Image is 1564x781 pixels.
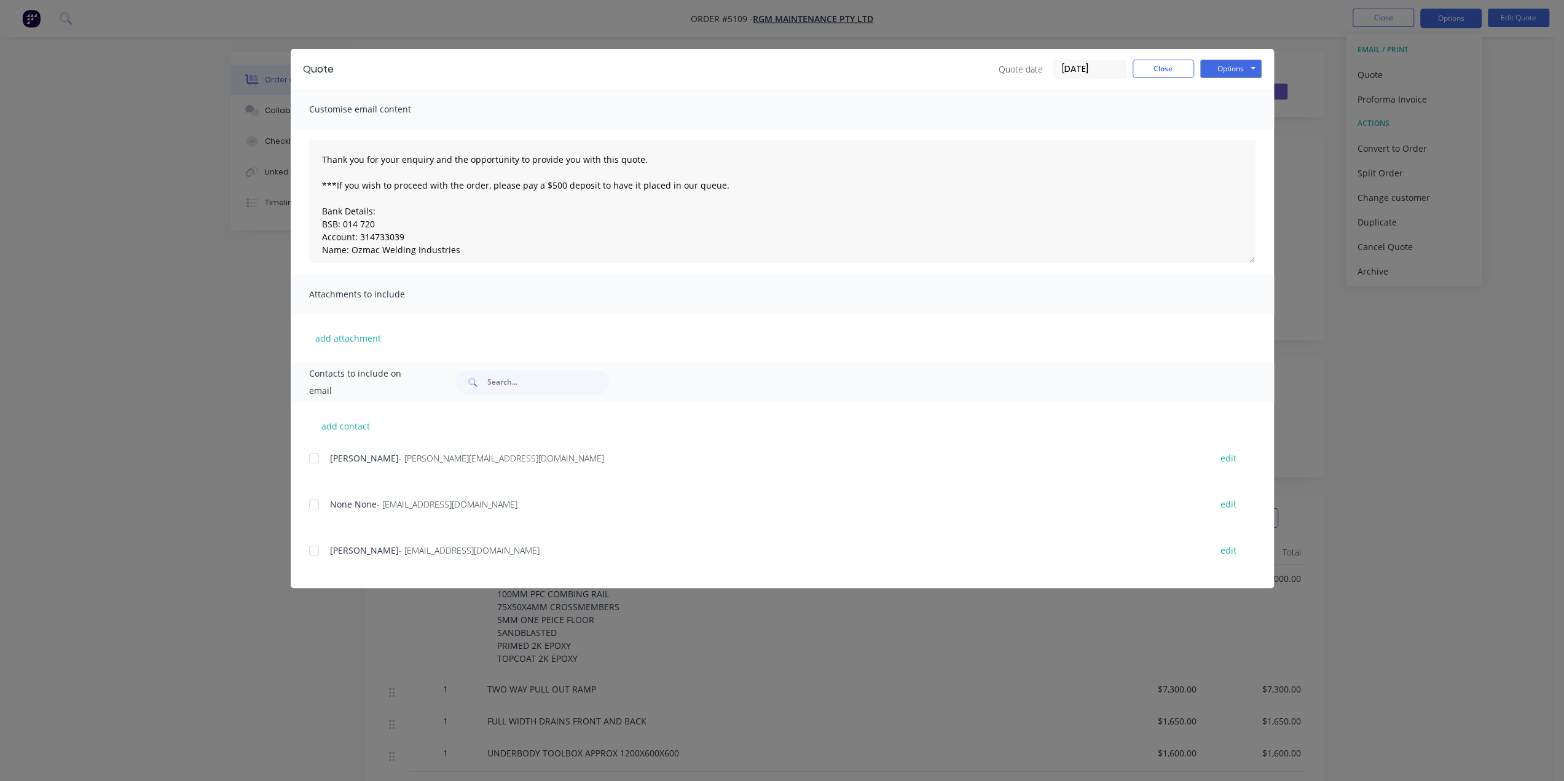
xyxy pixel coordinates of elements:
span: - [EMAIL_ADDRESS][DOMAIN_NAME] [377,498,517,510]
span: Customise email content [309,101,444,118]
textarea: Thank you for your enquiry and the opportunity to provide you with this quote. ***If you wish to ... [309,140,1256,263]
button: edit [1213,496,1244,512]
span: [PERSON_NAME] [330,544,399,556]
button: add attachment [309,329,387,347]
div: Quote [303,62,334,77]
button: add contact [309,417,383,435]
button: Options [1200,60,1262,78]
button: Close [1133,60,1194,78]
input: Search... [487,370,609,394]
button: edit [1213,542,1244,559]
span: Contacts to include on email [309,365,425,399]
span: Attachments to include [309,286,444,303]
span: Quote date [999,63,1043,76]
span: - [EMAIL_ADDRESS][DOMAIN_NAME] [399,544,540,556]
span: [PERSON_NAME] [330,452,399,464]
button: edit [1213,450,1244,466]
span: - [PERSON_NAME][EMAIL_ADDRESS][DOMAIN_NAME] [399,452,604,464]
span: None None [330,498,377,510]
